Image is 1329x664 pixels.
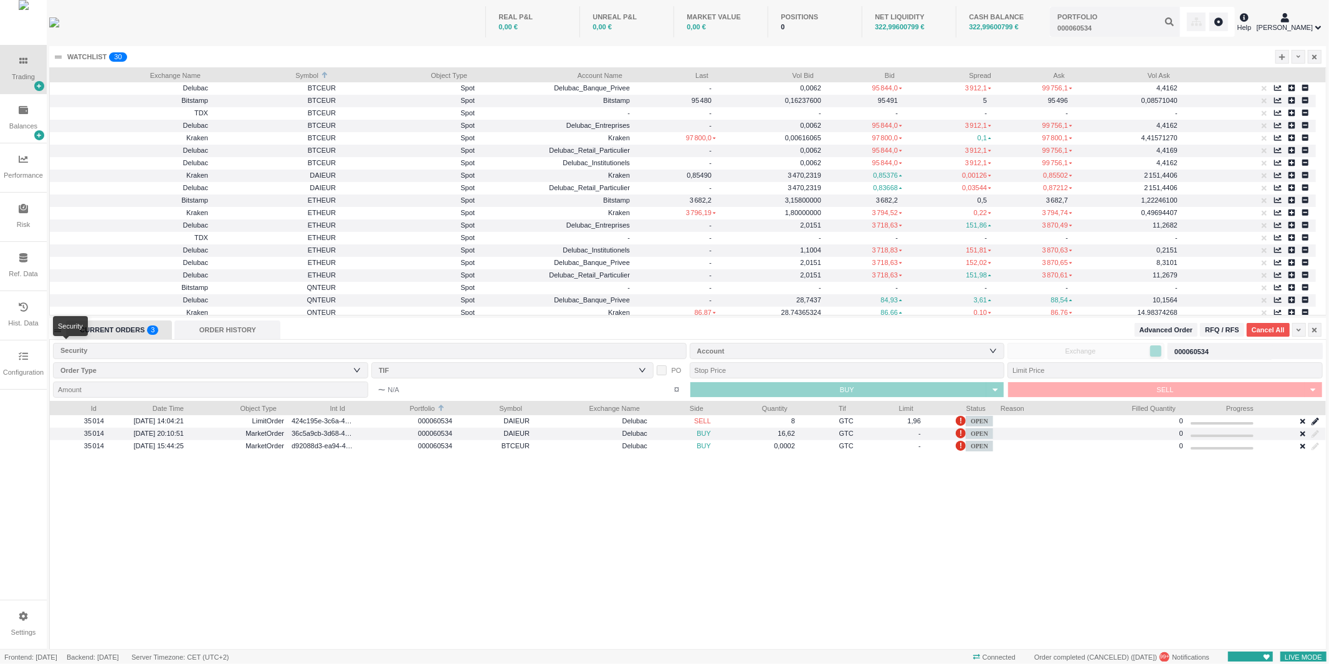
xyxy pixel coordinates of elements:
[974,296,991,304] span: 3,61
[974,309,991,316] span: 0,10
[687,171,716,179] span: 0,85490
[343,118,475,133] span: Spot
[873,171,902,179] span: 0,85376
[984,234,991,241] span: -
[4,170,43,181] div: Performance
[881,309,902,316] span: 86,66
[785,134,821,142] span: 0,00616065
[216,293,336,307] span: QNTEUR
[183,159,208,166] span: Delubac
[379,364,641,377] div: TIF
[460,414,530,428] span: DAIEUR
[872,84,902,92] span: 95 844,0
[800,147,821,154] span: 0,0062
[1257,22,1313,33] span: [PERSON_NAME]
[1043,171,1072,179] span: 0,85502
[183,122,208,129] span: Delubac
[216,106,336,120] span: BTCEUR
[965,147,991,154] span: 3 912,1
[343,143,475,158] span: Spot
[895,234,902,241] span: -
[819,234,821,241] span: -
[962,184,991,191] span: 0,03544
[343,306,475,320] span: Spot
[800,221,821,229] span: 2,0151
[1042,271,1072,279] span: 3 870,61
[984,284,991,291] span: -
[343,193,475,208] span: Spot
[962,171,991,179] span: 0,00126
[353,366,361,374] i: icon: down
[181,284,208,291] span: Bitstamp
[687,23,706,31] span: 0,00 €
[895,284,902,291] span: -
[803,401,846,413] span: Tif
[803,414,854,428] span: GTC
[460,401,522,413] span: Symbol
[554,259,630,266] span: Delubac_Banque_Privee
[9,269,37,279] div: Ref. Data
[622,430,647,437] span: Delubac
[983,97,991,104] span: 5
[608,134,630,142] span: Kraken
[216,243,336,257] span: ETHEUR
[183,84,208,92] span: Delubac
[1153,296,1178,304] span: 10,1564
[1012,345,1149,357] span: Exchange
[1191,401,1254,413] span: Progress
[216,68,318,80] span: Symbol
[133,417,184,425] span: [DATE] 14:04:21
[537,401,640,413] span: Exchange Name
[709,84,716,92] span: -
[343,106,475,120] span: Spot
[9,121,37,132] div: Balances
[343,231,475,245] span: Spot
[343,243,475,257] span: Spot
[1205,325,1239,335] span: RFQ / RFS
[690,196,716,204] span: 3 682,2
[1042,246,1072,254] span: 3 870,63
[191,426,284,441] span: MarketOrder
[709,122,716,129] span: -
[216,168,336,183] span: DAIEUR
[1042,122,1072,129] span: 99 756,1
[563,159,630,166] span: Delubac_Institutionels
[378,382,399,397] span: N/A
[966,221,991,229] span: 151,86
[1007,362,1323,378] input: Limit Price
[829,68,895,80] span: Bid
[608,309,630,316] span: Kraken
[876,196,902,204] span: 3 682,2
[343,281,475,295] span: Spot
[593,23,612,31] span: 0,00 €
[1156,84,1178,92] span: 4,4162
[216,143,336,158] span: BTCEUR
[1156,246,1178,254] span: 0,2151
[343,268,475,282] span: Spot
[343,256,475,270] span: Spot
[956,428,966,438] span: Order is pending for more than 5s
[60,344,674,357] div: Security
[1008,382,1305,397] button: SELL
[1042,159,1072,166] span: 99 756,1
[873,184,902,191] span: 0,83668
[1144,184,1178,191] span: 2 151,4406
[872,134,902,142] span: 97 800,0
[194,109,208,117] span: TDX
[999,68,1065,80] span: Ask
[114,52,118,65] p: 3
[788,184,821,191] span: 3 470,2319
[697,430,711,437] span: BUY
[694,417,711,425] span: SELL
[800,259,821,266] span: 2,0151
[343,131,475,145] span: Spot
[800,84,821,92] span: 0,0062
[695,309,716,316] span: 86,87
[549,271,630,279] span: Delubac_Retail_Particulier
[709,234,716,241] span: -
[191,439,284,453] span: MarketOrder
[1141,97,1178,104] span: 0,08571040
[1065,234,1072,241] span: -
[54,68,201,80] span: Exchange Name
[655,401,703,413] span: Side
